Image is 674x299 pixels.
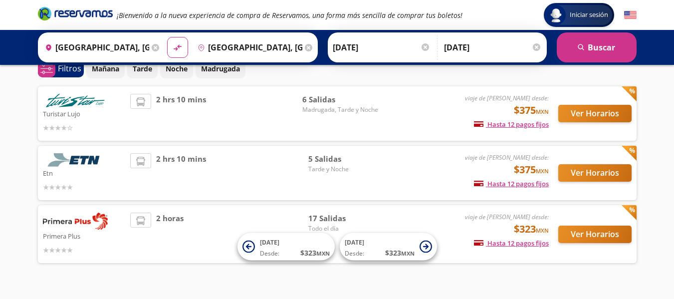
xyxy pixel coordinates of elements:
span: Hasta 12 pagos fijos [474,120,549,129]
button: Ver Horarios [558,164,632,182]
em: ¡Bienvenido a la nueva experiencia de compra de Reservamos, una forma más sencilla de comprar tus... [117,10,462,20]
input: Opcional [444,35,542,60]
button: Mañana [86,59,125,78]
button: Madrugada [196,59,245,78]
button: Ver Horarios [558,105,632,122]
input: Buscar Destino [194,35,302,60]
small: MXN [536,167,549,175]
button: English [624,9,637,21]
em: viaje de [PERSON_NAME] desde: [465,94,549,102]
img: Turistar Lujo [43,94,108,107]
span: $ 323 [385,248,415,258]
span: 2 hrs 10 mins [156,153,206,193]
button: Ver Horarios [558,226,632,243]
img: Primera Plus [43,213,108,230]
button: 0Filtros [38,60,84,77]
p: Madrugada [201,63,240,74]
small: MXN [536,108,549,115]
p: Primera Plus [43,230,126,242]
a: Brand Logo [38,6,113,24]
span: $375 [514,103,549,118]
p: Tarde [133,63,152,74]
p: Noche [166,63,188,74]
i: Brand Logo [38,6,113,21]
span: [DATE] [260,238,279,247]
span: 2 horas [156,213,184,256]
small: MXN [401,250,415,257]
small: MXN [536,227,549,234]
button: Noche [160,59,193,78]
span: $375 [514,162,549,177]
span: 6 Salidas [302,94,378,105]
small: MXN [316,250,330,257]
span: $ 323 [300,248,330,258]
em: viaje de [PERSON_NAME] desde: [465,213,549,221]
input: Buscar Origen [41,35,150,60]
span: Madrugada, Tarde y Noche [302,105,378,114]
span: Todo el día [308,224,378,233]
span: Desde: [345,249,364,258]
em: viaje de [PERSON_NAME] desde: [465,153,549,162]
p: Filtros [58,62,81,74]
button: Buscar [557,32,637,62]
span: Iniciar sesión [566,10,612,20]
span: 5 Salidas [308,153,378,165]
button: [DATE]Desde:$323MXN [340,233,437,261]
p: Mañana [92,63,119,74]
span: [DATE] [345,238,364,247]
p: Etn [43,167,126,179]
span: Desde: [260,249,279,258]
span: Hasta 12 pagos fijos [474,179,549,188]
img: Etn [43,153,108,167]
span: $323 [514,222,549,237]
button: [DATE]Desde:$323MXN [237,233,335,261]
button: Tarde [127,59,158,78]
span: Tarde y Noche [308,165,378,174]
span: Hasta 12 pagos fijos [474,239,549,248]
input: Elegir Fecha [333,35,431,60]
span: 17 Salidas [308,213,378,224]
p: Turistar Lujo [43,107,126,119]
span: 2 hrs 10 mins [156,94,206,133]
